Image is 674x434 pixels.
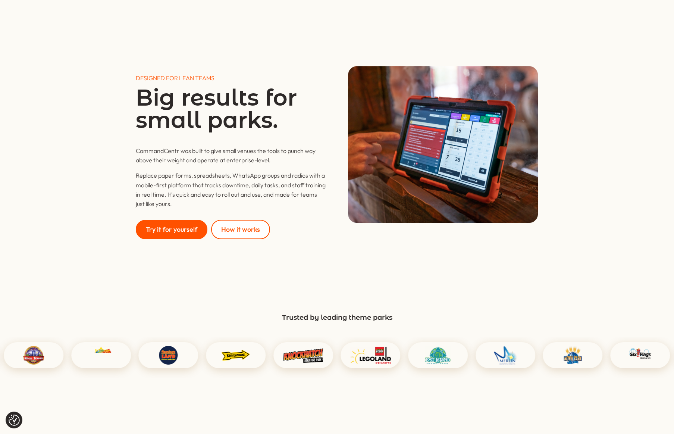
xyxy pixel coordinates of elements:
[136,74,326,83] p: DESIGNED FOR LEAN TEAMS
[222,346,250,365] img: Kennywood_Arrow_logo (1)
[621,348,659,362] picture: SixFlags
[136,84,297,134] span: Big results for small parks.
[136,171,326,209] p: Replace paper forms, spreadsheets, WhatsApp groups and radios with a mobile-first platform that t...
[348,66,538,223] img: Small Parks
[9,415,20,426] img: Revisit consent button
[283,348,323,363] img: KnockHatch-Logo
[564,346,582,365] img: Movie_Park_Germany_Logo (1)
[23,346,44,365] img: atr-logo
[91,346,112,365] img: Chessington_World_of_Adventures_Resort_official_Logo-300x269
[136,146,326,171] p: CommandCentr was built to give small venues the tools to punch way above their weight and operate...
[9,415,20,426] button: Consent Preferences
[425,346,451,365] img: Lost Island Theme Park
[350,347,391,364] img: Legoland_resorts_logo-1
[159,346,178,365] img: Flamingo-Land_Resort.svg_
[493,346,517,365] img: Merlin_Entertainments_2013 (1)
[211,220,270,240] a: How it works
[282,313,392,322] span: Trusted by leading theme parks
[136,220,207,240] a: Try it for yourself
